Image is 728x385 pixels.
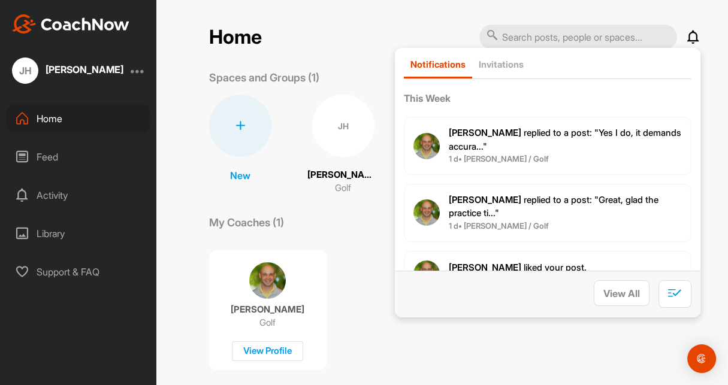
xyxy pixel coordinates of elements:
p: Invitations [479,59,524,70]
b: [PERSON_NAME] [449,127,521,138]
p: Notifications [410,59,466,70]
b: 1 d • [PERSON_NAME] / Golf [449,221,549,231]
div: Feed [7,142,150,172]
span: replied to a post : "Yes I do, it demands accura..." [449,127,681,152]
a: JH[PERSON_NAME]Golf [307,95,379,195]
img: user avatar [413,133,440,159]
img: user avatar [413,260,440,287]
div: View Profile [232,341,303,361]
label: This Week [404,91,691,105]
div: Library [7,219,150,248]
div: [PERSON_NAME] [46,65,123,74]
div: Activity [7,180,150,210]
p: [PERSON_NAME] [307,168,379,182]
div: JH [12,57,38,84]
p: [PERSON_NAME] [231,304,304,316]
button: View All [594,280,650,306]
span: View All [603,287,640,299]
p: Golf [259,317,276,329]
div: JH [312,95,374,157]
b: [PERSON_NAME] [449,262,521,273]
img: user avatar [413,199,440,226]
span: replied to a post : "Great, glad the practice ti..." [449,194,658,219]
p: My Coaches (1) [209,214,284,231]
input: Search posts, people or spaces... [479,25,677,50]
img: CoachNow [12,14,129,34]
p: Spaces and Groups (1) [209,69,319,86]
div: Open Intercom Messenger [687,344,716,373]
span: liked your post . [449,262,587,273]
p: New [230,168,250,183]
div: Home [7,104,150,134]
b: 1 d • [PERSON_NAME] / Golf [449,154,549,163]
div: Support & FAQ [7,257,150,287]
img: coach avatar [249,262,286,299]
b: [PERSON_NAME] [449,194,521,205]
h2: Home [209,26,262,49]
p: Golf [335,181,351,195]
